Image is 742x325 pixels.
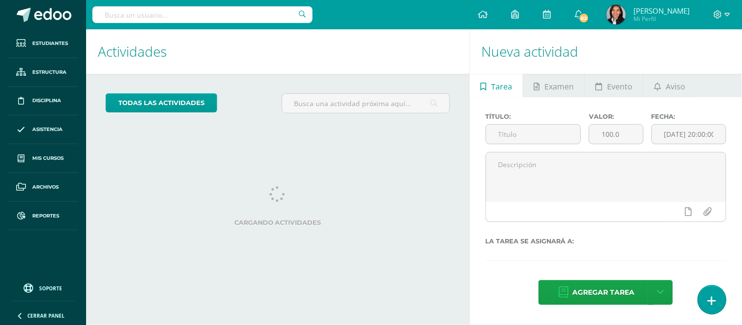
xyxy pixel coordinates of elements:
span: Estructura [32,68,67,76]
a: Examen [523,74,585,97]
label: Cargando actividades [106,219,450,226]
span: Evento [607,75,633,98]
span: Reportes [32,212,59,220]
a: Aviso [644,74,696,97]
a: Tarea [470,74,523,97]
h1: Nueva actividad [482,29,730,74]
span: Mis cursos [32,154,64,162]
input: Título [486,125,581,144]
input: Busca un usuario... [92,6,313,23]
span: Asistencia [32,126,63,133]
a: Reportes [8,202,78,231]
span: Archivos [32,183,59,191]
label: Título: [486,113,582,120]
span: Tarea [491,75,512,98]
img: f601d88a57e103b084b15924aeed5ff8.png [607,5,626,24]
span: Aviso [666,75,686,98]
a: Disciplina [8,87,78,116]
a: Mis cursos [8,144,78,173]
label: Fecha: [652,113,726,120]
label: La tarea se asignará a: [486,238,726,245]
a: Estudiantes [8,29,78,58]
span: Disciplina [32,97,61,105]
input: Puntos máximos [589,125,643,144]
a: Soporte [12,281,74,294]
span: Mi Perfil [633,15,690,23]
a: Estructura [8,58,78,87]
span: [PERSON_NAME] [633,6,690,16]
span: Agregar tarea [572,281,634,304]
label: Valor: [589,113,643,120]
span: 82 [579,13,589,23]
a: Evento [585,74,643,97]
span: Estudiantes [32,40,68,47]
a: Asistencia [8,115,78,144]
a: Archivos [8,173,78,202]
span: Cerrar panel [27,312,65,319]
input: Busca una actividad próxima aquí... [282,94,450,113]
h1: Actividades [98,29,458,74]
span: Examen [544,75,574,98]
input: Fecha de entrega [652,125,726,144]
span: Soporte [40,285,63,292]
a: todas las Actividades [106,93,217,112]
